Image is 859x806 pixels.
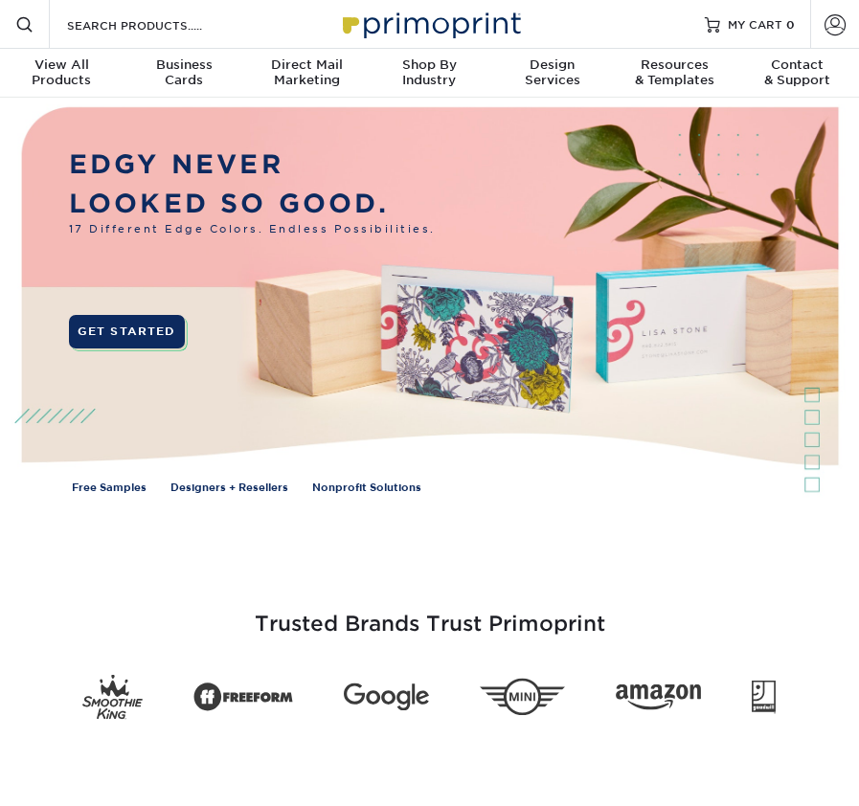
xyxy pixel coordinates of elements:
[752,681,776,714] img: Goodwill
[368,57,490,88] div: Industry
[123,57,245,73] span: Business
[736,57,859,88] div: & Support
[69,184,436,222] p: LOOKED SO GOOD.
[368,57,490,73] span: Shop By
[344,683,429,710] img: Google
[65,13,252,36] input: SEARCH PRODUCTS.....
[72,481,147,496] a: Free Samples
[334,3,526,44] img: Primoprint
[245,57,368,88] div: Marketing
[69,145,436,183] p: EDGY NEVER
[170,481,288,496] a: Designers + Resellers
[82,675,142,720] img: Smoothie King
[614,49,736,100] a: Resources& Templates
[245,57,368,73] span: Direct Mail
[491,57,614,73] span: Design
[736,57,859,73] span: Contact
[480,678,565,715] img: Mini
[245,49,368,100] a: Direct MailMarketing
[614,57,736,88] div: & Templates
[69,222,436,237] span: 17 Different Edge Colors. Endless Possibilities.
[616,683,701,709] img: Amazon
[736,49,859,100] a: Contact& Support
[491,57,614,88] div: Services
[491,49,614,100] a: DesignServices
[728,16,782,33] span: MY CART
[14,566,845,660] h3: Trusted Brands Trust Primoprint
[786,17,795,31] span: 0
[123,57,245,88] div: Cards
[368,49,490,100] a: Shop ByIndustry
[123,49,245,100] a: BusinessCards
[69,315,185,348] a: GET STARTED
[614,57,736,73] span: Resources
[193,675,293,719] img: Freeform
[312,481,421,496] a: Nonprofit Solutions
